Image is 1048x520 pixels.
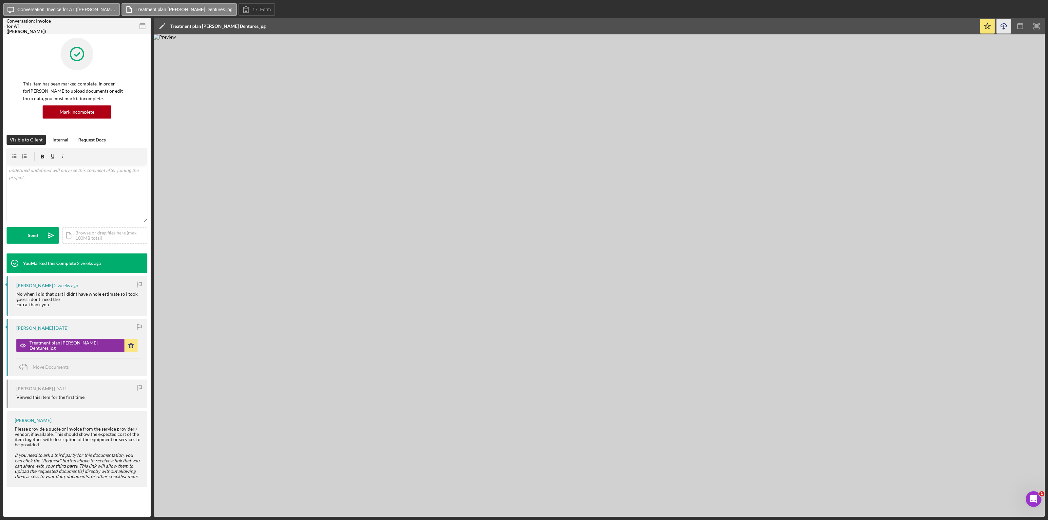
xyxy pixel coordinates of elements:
time: 2025-09-09 14:29 [54,386,68,391]
div: [PERSON_NAME] [16,283,53,288]
img: Preview [154,34,1045,517]
div: Viewed this item for the first time. [16,395,85,400]
span: 1 [1039,491,1044,496]
p: This item has been marked complete. In order for [PERSON_NAME] to upload documents or edit form d... [23,80,131,102]
em: If you need to ask a third party for this documentation, you can click the "Request" button above... [15,452,140,479]
button: Request Docs [75,135,109,145]
time: 2025-09-16 00:39 [54,283,78,288]
iframe: Intercom live chat [1026,491,1041,507]
button: Treatment plan [PERSON_NAME] Dentures.jpg [16,339,138,352]
button: Move Documents [16,359,75,375]
button: Visible to Client [7,135,46,145]
div: Internal [52,135,68,145]
label: 17. Form [253,7,271,12]
div: Send [28,227,38,244]
div: Visible to Client [10,135,43,145]
button: Internal [49,135,72,145]
div: [PERSON_NAME] [16,325,53,331]
button: Treatment plan [PERSON_NAME] Dentures.jpg [122,3,237,16]
div: ​ [15,453,141,479]
button: 17. Form [238,3,275,16]
div: Conversation: Invoice for AT ([PERSON_NAME]) [7,18,52,34]
time: 2025-09-10 05:01 [54,325,68,331]
button: Mark Incomplete [43,105,111,119]
label: Conversation: Invoice for AT ([PERSON_NAME]) [17,7,116,12]
div: Request Docs [78,135,106,145]
label: Treatment plan [PERSON_NAME] Dentures.jpg [136,7,233,12]
div: Treatment plan [PERSON_NAME] Dentures.jpg [29,340,121,351]
div: No when i did that part i didnt have whole estimate so i took guess i dont need the Extra thank you [16,291,141,307]
div: [PERSON_NAME] [16,386,53,391]
div: Mark Incomplete [60,105,94,119]
span: Move Documents [33,364,69,370]
button: Conversation: Invoice for AT ([PERSON_NAME]) [3,3,120,16]
button: Send [7,227,59,244]
div: Please provide a quote or invoice from the service provider / vendor, if available. This should s... [15,426,141,447]
div: You Marked this Complete [23,261,76,266]
time: 2025-09-16 21:35 [77,261,101,266]
div: [PERSON_NAME] [15,418,51,423]
div: Treatment plan [PERSON_NAME] Dentures.jpg [170,24,266,29]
